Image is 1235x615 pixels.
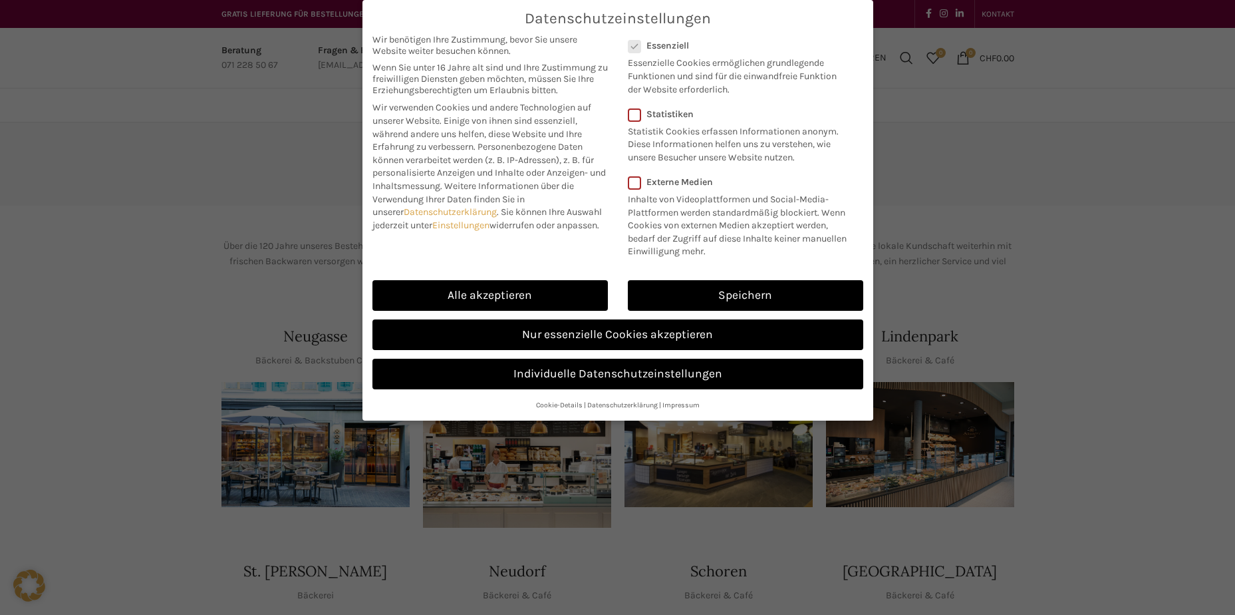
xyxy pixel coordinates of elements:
span: Datenschutzeinstellungen [525,10,711,27]
a: Einstellungen [432,220,489,231]
span: Wir benötigen Ihre Zustimmung, bevor Sie unsere Website weiter besuchen können. [372,34,608,57]
span: Wir verwenden Cookies und andere Technologien auf unserer Website. Einige von ihnen sind essenzie... [372,102,591,152]
a: Datenschutzerklärung [404,206,497,218]
label: Externe Medien [628,176,855,188]
a: Individuelle Datenschutzeinstellungen [372,359,863,389]
a: Alle akzeptieren [372,280,608,311]
span: Wenn Sie unter 16 Jahre alt sind und Ihre Zustimmung zu freiwilligen Diensten geben möchten, müss... [372,62,608,96]
p: Statistik Cookies erfassen Informationen anonym. Diese Informationen helfen uns zu verstehen, wie... [628,120,846,164]
label: Statistiken [628,108,846,120]
a: Datenschutzerklärung [587,401,658,409]
span: Weitere Informationen über die Verwendung Ihrer Daten finden Sie in unserer . [372,180,574,218]
a: Impressum [662,401,700,409]
a: Nur essenzielle Cookies akzeptieren [372,319,863,350]
p: Essenzielle Cookies ermöglichen grundlegende Funktionen und sind für die einwandfreie Funktion de... [628,51,846,96]
p: Inhalte von Videoplattformen und Social-Media-Plattformen werden standardmäßig blockiert. Wenn Co... [628,188,855,258]
label: Essenziell [628,40,846,51]
a: Cookie-Details [536,401,583,409]
span: Sie können Ihre Auswahl jederzeit unter widerrufen oder anpassen. [372,206,602,231]
span: Personenbezogene Daten können verarbeitet werden (z. B. IP-Adressen), z. B. für personalisierte A... [372,141,606,192]
a: Speichern [628,280,863,311]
